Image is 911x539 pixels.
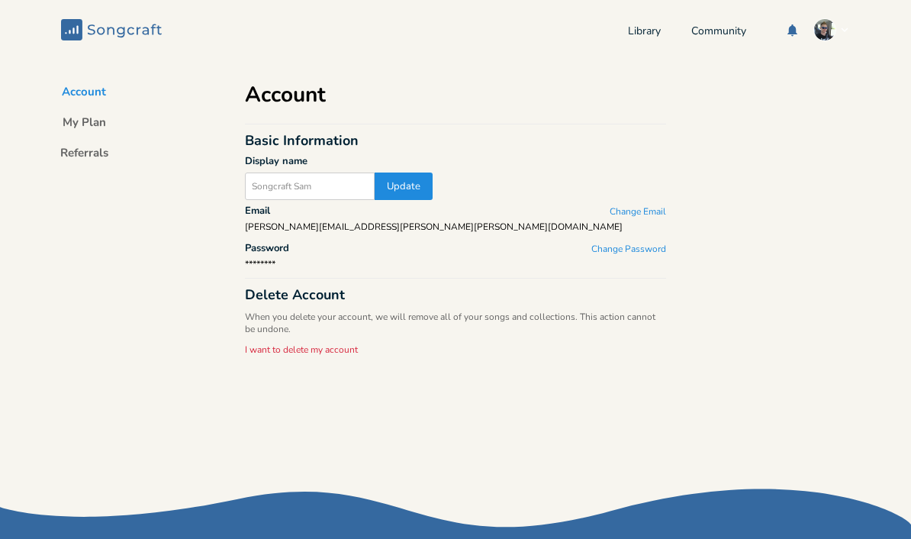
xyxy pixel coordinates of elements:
[245,157,666,166] div: Display name
[245,173,375,200] input: Songcraft Sam
[691,26,746,39] a: Community
[245,134,666,147] div: Basic Information
[245,311,666,335] p: When you delete your account, we will remove all of your songs and collections. This action canno...
[50,115,118,136] button: My Plan
[610,206,666,219] button: Change Email
[245,206,270,216] div: Email
[245,244,289,253] div: Password
[813,18,836,41] img: taylor.leroy.warr
[50,84,118,105] button: Account
[591,244,666,257] button: Change Password
[48,145,121,166] button: Referrals
[245,288,666,302] div: Delete Account
[245,84,326,105] h1: Account
[628,26,661,39] a: Library
[245,344,358,357] button: I want to delete my account
[245,222,666,231] div: [PERSON_NAME][EMAIL_ADDRESS][PERSON_NAME][PERSON_NAME][DOMAIN_NAME]
[375,173,433,200] button: Update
